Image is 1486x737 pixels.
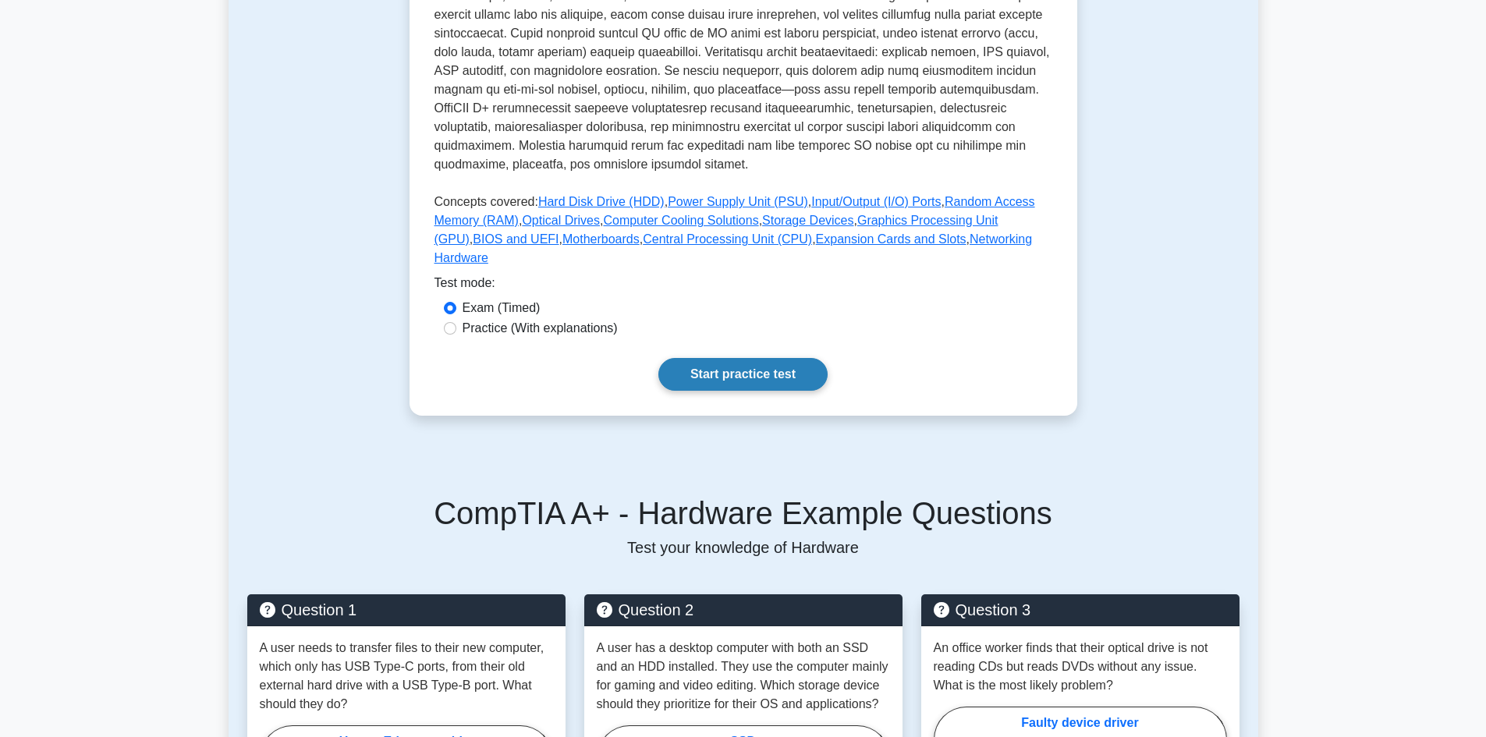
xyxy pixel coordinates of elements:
a: BIOS and UEFI [473,232,559,246]
a: Storage Devices [762,214,853,227]
p: Test your knowledge of Hardware [247,538,1240,557]
a: Central Processing Unit (CPU) [643,232,812,246]
p: A user has a desktop computer with both an SSD and an HDD installed. They use the computer mainly... [597,639,890,714]
a: Expansion Cards and Slots [816,232,966,246]
a: Hard Disk Drive (HDD) [538,195,665,208]
p: Concepts covered: , , , , , , , , , , , , [434,193,1052,274]
a: Input/Output (I/O) Ports [811,195,941,208]
label: Practice (With explanations) [463,319,618,338]
h5: CompTIA A+ - Hardware Example Questions [247,494,1240,532]
label: Exam (Timed) [463,299,541,317]
a: Computer Cooling Solutions [603,214,758,227]
h5: Question 3 [934,601,1227,619]
a: Power Supply Unit (PSU) [668,195,808,208]
h5: Question 2 [597,601,890,619]
a: Optical Drives [522,214,600,227]
a: Start practice test [658,358,828,391]
p: An office worker finds that their optical drive is not reading CDs but reads DVDs without any iss... [934,639,1227,695]
h5: Question 1 [260,601,553,619]
div: Test mode: [434,274,1052,299]
a: Graphics Processing Unit (GPU) [434,214,998,246]
p: A user needs to transfer files to their new computer, which only has USB Type-C ports, from their... [260,639,553,714]
a: Motherboards [562,232,640,246]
